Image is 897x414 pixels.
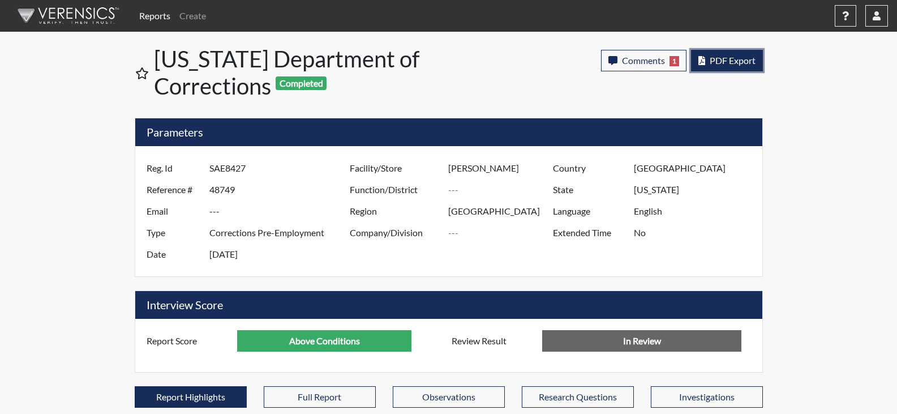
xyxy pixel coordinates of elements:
[651,386,763,408] button: Investigations
[522,386,634,408] button: Research Questions
[448,200,556,222] input: ---
[393,386,505,408] button: Observations
[341,222,449,244] label: Company/Division
[448,179,556,200] input: ---
[209,244,353,265] input: ---
[138,157,209,179] label: Reg. Id
[138,179,209,200] label: Reference #
[135,386,247,408] button: Report Highlights
[209,157,353,179] input: ---
[634,157,759,179] input: ---
[634,200,759,222] input: ---
[276,76,327,90] span: Completed
[264,386,376,408] button: Full Report
[135,118,762,146] h5: Parameters
[138,330,238,352] label: Report Score
[691,50,763,71] button: PDF Export
[634,222,759,244] input: ---
[138,200,209,222] label: Email
[135,5,175,27] a: Reports
[175,5,211,27] a: Create
[237,330,411,352] input: ---
[209,200,353,222] input: ---
[634,179,759,200] input: ---
[448,222,556,244] input: ---
[209,179,353,200] input: ---
[341,179,449,200] label: Function/District
[544,222,634,244] label: Extended Time
[138,222,209,244] label: Type
[544,179,634,200] label: State
[710,55,756,66] span: PDF Export
[622,55,665,66] span: Comments
[542,330,741,352] input: No Decision
[544,200,634,222] label: Language
[154,45,450,100] h1: [US_STATE] Department of Corrections
[669,56,679,66] span: 1
[341,200,449,222] label: Region
[341,157,449,179] label: Facility/Store
[601,50,686,71] button: Comments1
[209,222,353,244] input: ---
[448,157,556,179] input: ---
[138,244,209,265] label: Date
[135,291,762,319] h5: Interview Score
[443,330,543,352] label: Review Result
[544,157,634,179] label: Country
